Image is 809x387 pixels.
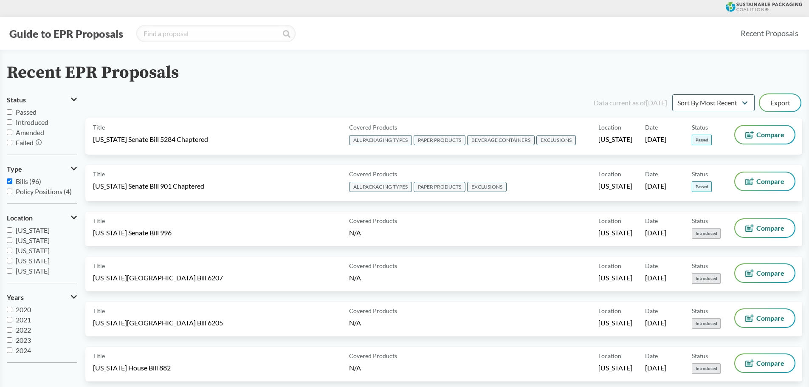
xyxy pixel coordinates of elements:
a: Recent Proposals [737,24,802,43]
span: Covered Products [349,216,397,225]
span: [DATE] [645,135,666,144]
span: Compare [756,360,784,367]
span: [DATE] [645,228,666,237]
span: Title [93,261,105,270]
span: Policy Positions (4) [16,187,72,195]
input: 2023 [7,337,12,343]
span: EXCLUSIONS [536,135,576,145]
span: Status [692,169,708,178]
span: Date [645,123,658,132]
span: Compare [756,178,784,185]
span: Compare [756,225,784,232]
button: Compare [735,126,795,144]
span: Title [93,169,105,178]
span: [US_STATE] Senate Bill 5284 Chaptered [93,135,208,144]
span: Introduced [692,228,721,239]
span: Passed [692,181,712,192]
span: Title [93,123,105,132]
button: Export [760,94,801,111]
span: [DATE] [645,318,666,328]
span: Passed [692,135,712,145]
span: [US_STATE] [16,246,50,254]
span: Status [692,261,708,270]
span: Location [598,261,621,270]
span: Introduced [692,318,721,329]
span: [US_STATE] [16,257,50,265]
input: Bills (96) [7,178,12,184]
input: [US_STATE] [7,258,12,263]
span: Status [692,306,708,315]
span: Compare [756,131,784,138]
span: 2021 [16,316,31,324]
span: [US_STATE] [598,318,632,328]
span: Status [692,216,708,225]
span: [US_STATE] Senate Bill 996 [93,228,172,237]
span: ALL PACKAGING TYPES [349,182,412,192]
input: [US_STATE] [7,237,12,243]
button: Location [7,211,77,225]
span: [US_STATE] [598,228,632,237]
span: Title [93,306,105,315]
span: [US_STATE] [16,226,50,234]
span: Location [598,216,621,225]
span: 2020 [16,305,31,314]
button: Compare [735,219,795,237]
span: Date [645,306,658,315]
input: [US_STATE] [7,227,12,233]
div: Data current as of [DATE] [594,98,667,108]
span: Failed [16,138,34,147]
span: [US_STATE] [16,267,50,275]
span: 2022 [16,326,31,334]
span: Date [645,216,658,225]
span: [DATE] [645,273,666,282]
input: 2022 [7,327,12,333]
span: Covered Products [349,123,397,132]
button: Compare [735,354,795,372]
input: Find a proposal [136,25,296,42]
span: Date [645,169,658,178]
span: ALL PACKAGING TYPES [349,135,412,145]
span: [US_STATE] [598,181,632,191]
span: Title [93,216,105,225]
h2: Recent EPR Proposals [7,63,179,82]
span: 2023 [16,336,31,344]
span: Introduced [692,273,721,284]
span: Introduced [692,363,721,374]
span: Location [598,123,621,132]
span: Location [598,306,621,315]
button: Years [7,290,77,305]
span: Status [692,351,708,360]
input: 2024 [7,347,12,353]
span: Status [7,96,26,104]
span: EXCLUSIONS [467,182,507,192]
span: Type [7,165,22,173]
span: N/A [349,274,361,282]
input: 2021 [7,317,12,322]
input: [US_STATE] [7,268,12,274]
input: Amended [7,130,12,135]
span: [US_STATE] House Bill 882 [93,363,171,373]
span: [US_STATE][GEOGRAPHIC_DATA] Bill 6205 [93,318,223,328]
input: Introduced [7,119,12,125]
input: [US_STATE] [7,248,12,253]
span: Years [7,294,24,301]
span: [DATE] [645,363,666,373]
span: Covered Products [349,261,397,270]
span: Date [645,261,658,270]
span: Title [93,351,105,360]
span: N/A [349,364,361,372]
span: Date [645,351,658,360]
button: Compare [735,264,795,282]
span: Covered Products [349,169,397,178]
span: Compare [756,270,784,277]
span: N/A [349,319,361,327]
span: PAPER PRODUCTS [414,135,465,145]
input: Failed [7,140,12,145]
input: Passed [7,109,12,115]
span: 2024 [16,346,31,354]
button: Guide to EPR Proposals [7,27,126,40]
span: Bills (96) [16,177,41,185]
span: Passed [16,108,37,116]
span: [US_STATE] [16,236,50,244]
button: Compare [735,309,795,327]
